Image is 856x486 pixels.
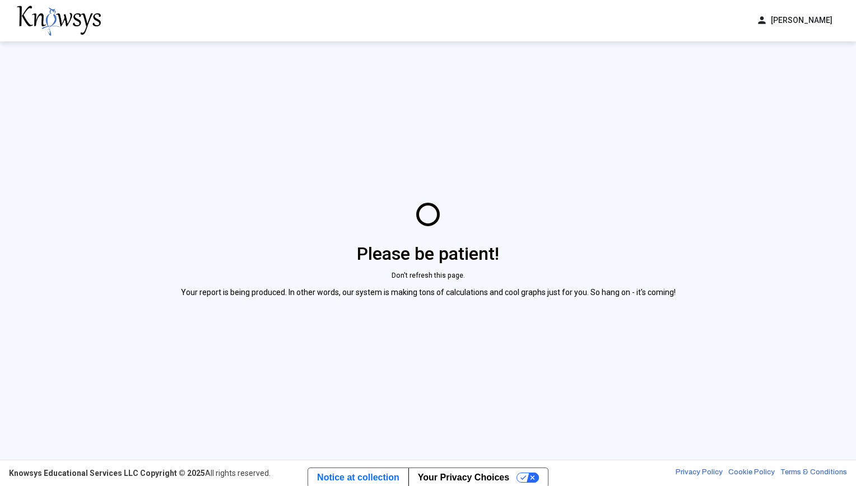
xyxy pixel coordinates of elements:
[17,6,101,36] img: knowsys-logo.png
[676,468,723,479] a: Privacy Policy
[181,270,676,281] small: Don't refresh this page.
[9,469,205,478] strong: Knowsys Educational Services LLC Copyright © 2025
[9,468,271,479] div: All rights reserved.
[750,11,839,30] button: person[PERSON_NAME]
[780,468,847,479] a: Terms & Conditions
[181,287,676,298] p: Your report is being produced. In other words, our system is making tons of calculations and cool...
[728,468,775,479] a: Cookie Policy
[756,15,767,26] span: person
[181,243,676,264] h2: Please be patient!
